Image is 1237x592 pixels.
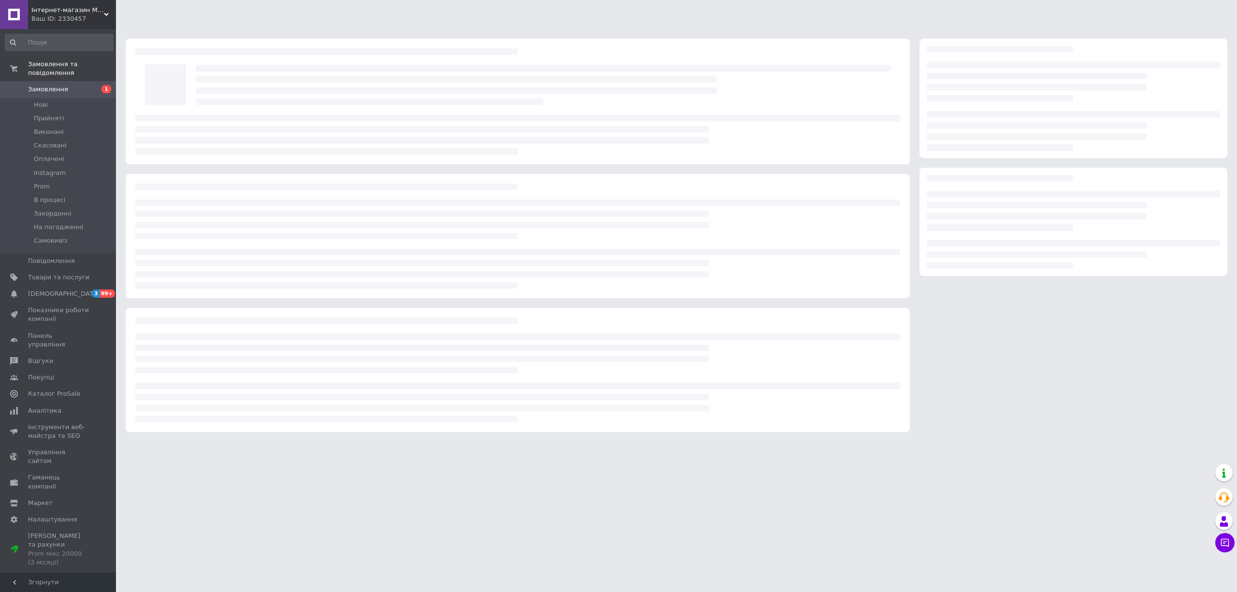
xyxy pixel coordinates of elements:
[28,257,75,265] span: Повідомлення
[31,6,104,14] span: Інтернет-магазин MISVANNA
[34,209,72,218] span: Закордонні
[28,306,89,323] span: Показники роботи компанії
[28,532,89,567] span: [PERSON_NAME] та рахунки
[31,14,116,23] div: Ваш ID: 2330457
[28,515,77,524] span: Налаштування
[34,236,67,245] span: Самовивіз
[28,390,80,398] span: Каталог ProSale
[34,155,64,163] span: Оплачені
[34,141,67,150] span: Скасовані
[34,128,64,136] span: Виконані
[28,273,89,282] span: Товари та послуги
[34,196,65,204] span: В процесі
[1215,533,1235,552] button: Чат з покупцем
[28,549,89,567] div: Prom мікс 20000 (3 місяці)
[28,473,89,491] span: Гаманець компанії
[34,169,66,177] span: Instagram
[34,114,64,123] span: Прийняті
[28,289,100,298] span: [DEMOGRAPHIC_DATA]
[34,182,50,191] span: Prom
[28,85,68,94] span: Замовлення
[28,60,116,77] span: Замовлення та повідомлення
[34,223,83,231] span: На погодженні
[28,357,53,365] span: Відгуки
[28,448,89,465] span: Управління сайтом
[28,423,89,440] span: Інструменти веб-майстра та SEO
[92,289,100,298] span: 3
[28,373,54,382] span: Покупці
[28,406,61,415] span: Аналітика
[5,34,114,51] input: Пошук
[28,499,53,507] span: Маркет
[100,289,115,298] span: 99+
[101,85,111,93] span: 1
[28,332,89,349] span: Панель управління
[34,101,48,109] span: Нові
